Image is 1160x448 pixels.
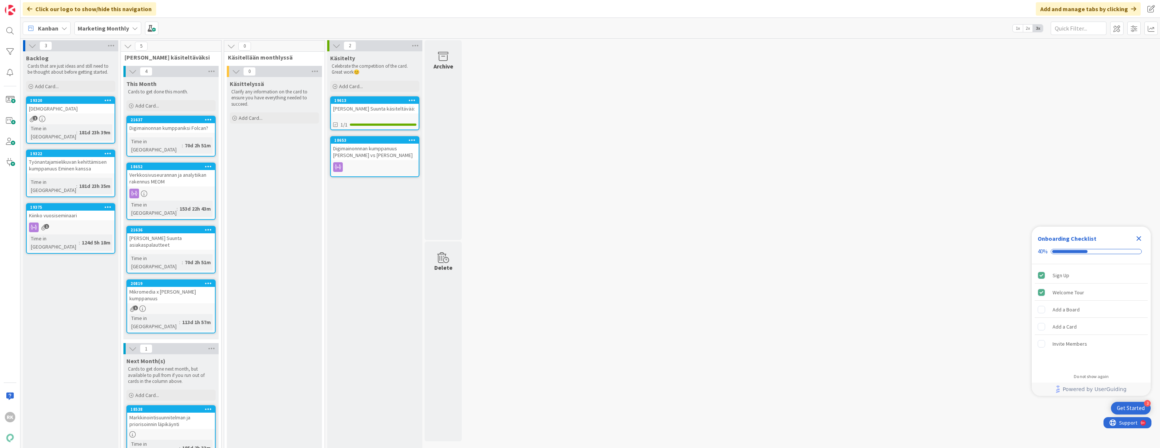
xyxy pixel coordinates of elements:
[126,80,157,87] span: This Month
[29,124,76,141] div: Time in [GEOGRAPHIC_DATA]
[128,89,214,95] p: Cards to get done this month.
[243,67,256,76] span: 0
[331,104,419,113] div: [PERSON_NAME] Suunta käsiteltävää:
[135,392,159,399] span: Add Card...
[130,227,215,233] div: 21636
[26,96,115,144] a: 19320[DEMOGRAPHIC_DATA]Time in [GEOGRAPHIC_DATA]:181d 23h 39m
[129,201,177,217] div: Time in [GEOGRAPHIC_DATA]
[33,116,38,121] span: 1
[434,62,453,71] div: Archive
[126,357,165,365] span: Next Month(s)
[130,164,215,169] div: 18652
[78,25,129,32] b: Marketing Monthly
[35,83,59,90] span: Add Card...
[129,314,179,330] div: Time in [GEOGRAPHIC_DATA]
[127,227,215,233] div: 21636
[29,234,79,251] div: Time in [GEOGRAPHIC_DATA]
[332,63,418,76] p: Celebrate the competition of the card. Great work
[27,204,115,211] div: 19375
[127,287,215,303] div: Mikromedia x [PERSON_NAME] kumppanuus
[129,254,182,271] div: Time in [GEOGRAPHIC_DATA]
[27,204,115,220] div: 19375Kiinko vuosiseminaari
[76,128,77,137] span: :
[183,141,213,150] div: 70d 2h 51m
[1013,25,1023,32] span: 1x
[182,141,183,150] span: :
[126,116,216,157] a: 21637Digimainonnan kumppaniksi Folcan?Time in [GEOGRAPHIC_DATA]:70d 2h 51m
[5,412,15,422] div: RK
[1063,385,1127,394] span: Powered by UserGuiding
[127,280,215,287] div: 20819
[128,366,214,384] p: Cards to get done next month, but available to pull from if you run out of cards in the column ab...
[27,104,115,113] div: [DEMOGRAPHIC_DATA]
[27,150,115,157] div: 19322
[334,98,419,103] div: 19613
[339,83,363,90] span: Add Card...
[1053,322,1077,331] div: Add a Card
[182,258,183,266] span: :
[130,281,215,286] div: 20819
[127,280,215,303] div: 20819Mikromedia x [PERSON_NAME] kumppanuus
[127,116,215,123] div: 21637
[126,279,216,333] a: 20819Mikromedia x [PERSON_NAME] kumppanuusTime in [GEOGRAPHIC_DATA]:113d 1h 57m
[177,205,178,213] span: :
[331,137,419,160] div: 18653Digimainonnnan kumppanuus [PERSON_NAME] vs [PERSON_NAME]
[1074,374,1109,380] div: Do not show again
[80,239,112,247] div: 124d 5h 18m
[44,224,49,229] span: 1
[238,42,251,51] span: 0
[127,163,215,186] div: 18652Verkkosivuseurannan ja analytiikan rakennus MEOM
[30,205,115,210] div: 19375
[228,54,315,61] span: Käsitellään monthlyssä
[133,305,138,310] span: 1
[140,344,152,353] span: 1
[354,69,360,75] span: 😊
[127,123,215,133] div: Digimainonnan kumppaniksi Folcan?
[1035,336,1148,352] div: Invite Members is incomplete.
[331,144,419,160] div: Digimainonnnan kumppanuus [PERSON_NAME] vs [PERSON_NAME]
[1023,25,1033,32] span: 2x
[330,54,355,62] span: Käsitelty
[5,5,15,15] img: Visit kanbanzone.com
[1035,284,1148,301] div: Welcome Tour is complete.
[1117,404,1145,412] div: Get Started
[344,41,356,50] span: 2
[27,150,115,173] div: 19322Työnantajamielikuvan kehittämisen kumppanuus Eminen kanssa
[1036,2,1141,16] div: Add and manage tabs by clicking
[127,406,215,413] div: 18538
[126,226,216,273] a: 21636[PERSON_NAME] Suunta asiakaspalautteetTime in [GEOGRAPHIC_DATA]:70d 2h 51m
[1051,22,1106,35] input: Quick Filter...
[1035,383,1147,396] a: Powered by UserGuiding
[1144,400,1151,407] div: 3
[28,63,114,76] p: Cards that are just ideas and still need to be thought about before getting started.
[127,170,215,186] div: Verkkosivuseurannan ja analytiikan rakennus MEOM
[1053,305,1080,314] div: Add a Board
[26,203,115,254] a: 19375Kiinko vuosiseminaariTime in [GEOGRAPHIC_DATA]:124d 5h 18m
[30,151,115,156] div: 19322
[1032,383,1151,396] div: Footer
[1038,234,1096,243] div: Onboarding Checklist
[125,54,212,61] span: Muistiin käsiteltäväksi
[334,138,419,143] div: 18653
[27,157,115,173] div: Työnantajamielikuvan kehittämisen kumppanuus Eminen kanssa
[127,233,215,250] div: [PERSON_NAME] Suunta asiakaspalautteet
[38,3,41,9] div: 9+
[239,115,262,121] span: Add Card...
[135,42,148,51] span: 5
[127,116,215,133] div: 21637Digimainonnan kumppaniksi Folcan?
[1033,25,1043,32] span: 3x
[183,258,213,266] div: 70d 2h 51m
[79,239,80,247] span: :
[16,1,34,10] span: Support
[27,97,115,113] div: 19320[DEMOGRAPHIC_DATA]
[1032,227,1151,396] div: Checklist Container
[127,163,215,170] div: 18652
[1038,248,1048,255] div: 40%
[77,182,112,190] div: 181d 23h 35m
[1053,339,1087,348] div: Invite Members
[126,163,216,220] a: 18652Verkkosivuseurannan ja analytiikan rakennus MEOMTime in [GEOGRAPHIC_DATA]:153d 22h 43m
[231,89,318,107] p: Clarify any information on the card to ensure you have everything needed to succeed.
[27,97,115,104] div: 19320
[1053,288,1084,297] div: Welcome Tour
[127,227,215,250] div: 21636[PERSON_NAME] Suunta asiakaspalautteet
